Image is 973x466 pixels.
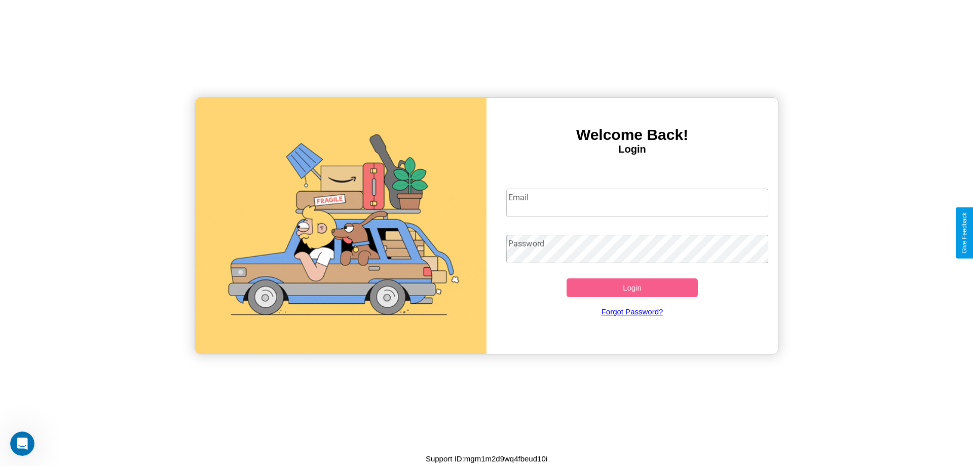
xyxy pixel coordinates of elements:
[426,452,547,465] p: Support ID: mgm1m2d9wq4fbeud10i
[10,432,34,456] iframe: Intercom live chat
[486,126,778,144] h3: Welcome Back!
[501,297,764,326] a: Forgot Password?
[567,278,698,297] button: Login
[961,212,968,254] div: Give Feedback
[195,98,486,354] img: gif
[486,144,778,155] h4: Login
